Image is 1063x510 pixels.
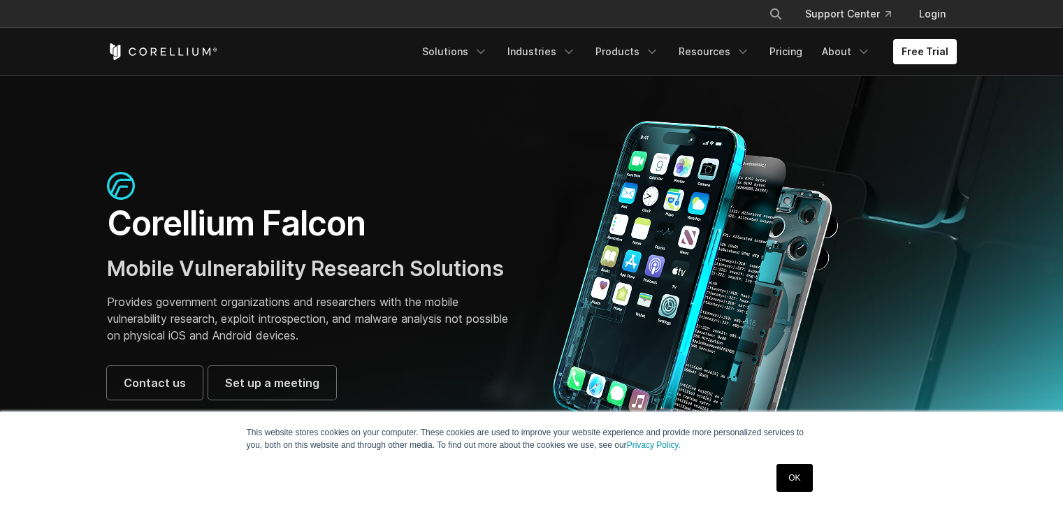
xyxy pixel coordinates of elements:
[670,39,758,64] a: Resources
[546,120,846,451] img: Corellium_Falcon Hero 1
[107,172,135,200] img: falcon-icon
[414,39,957,64] div: Navigation Menu
[107,256,504,281] span: Mobile Vulnerability Research Solutions
[124,374,186,391] span: Contact us
[107,43,218,60] a: Corellium Home
[107,293,518,344] p: Provides government organizations and researchers with the mobile vulnerability research, exploit...
[763,1,788,27] button: Search
[499,39,584,64] a: Industries
[225,374,319,391] span: Set up a meeting
[752,1,957,27] div: Navigation Menu
[813,39,879,64] a: About
[893,39,957,64] a: Free Trial
[587,39,667,64] a: Products
[414,39,496,64] a: Solutions
[627,440,681,450] a: Privacy Policy.
[247,426,817,451] p: This website stores cookies on your computer. These cookies are used to improve your website expe...
[794,1,902,27] a: Support Center
[776,464,812,492] a: OK
[107,366,203,400] a: Contact us
[208,366,336,400] a: Set up a meeting
[761,39,811,64] a: Pricing
[107,203,518,245] h1: Corellium Falcon
[908,1,957,27] a: Login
